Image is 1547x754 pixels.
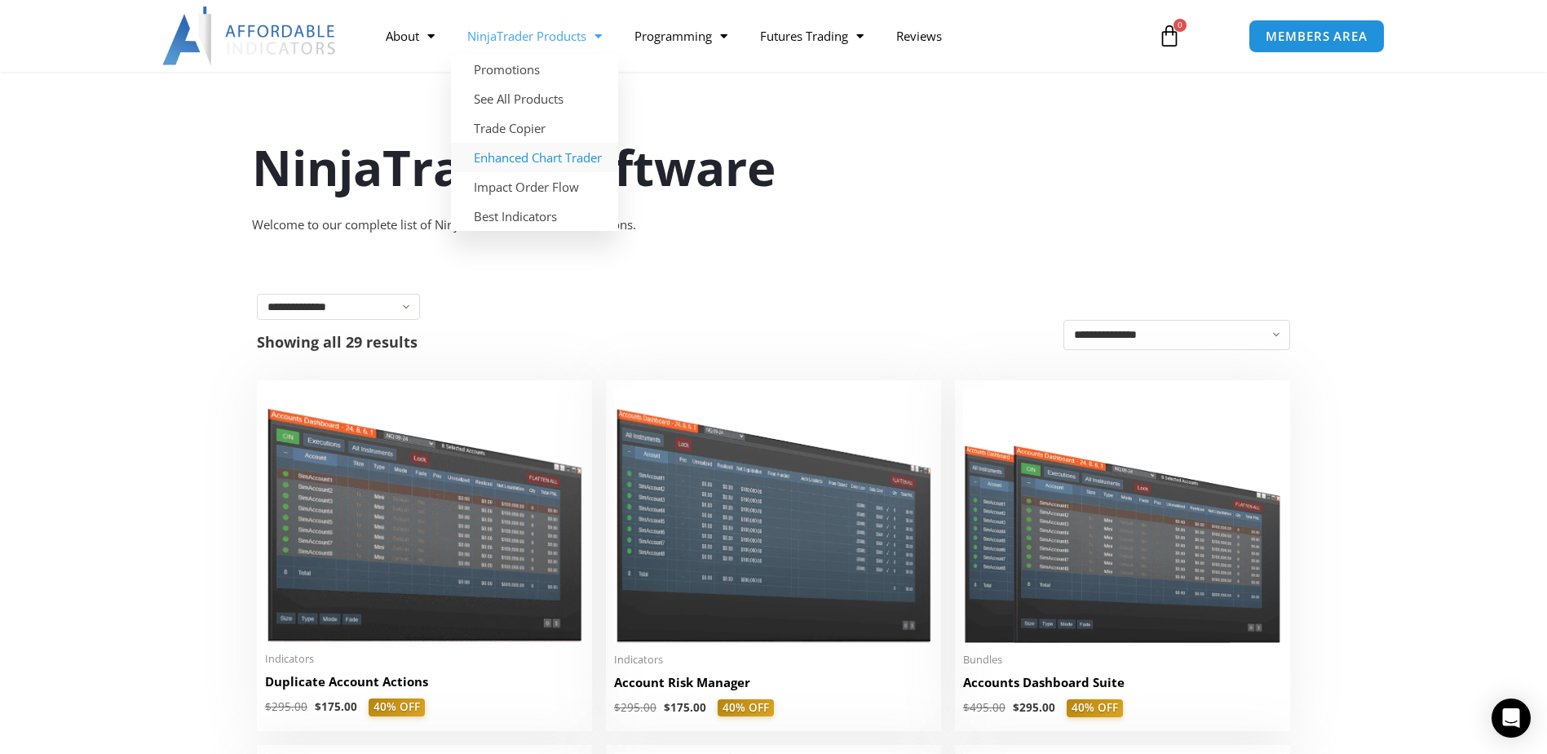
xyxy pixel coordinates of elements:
[451,143,618,172] a: Enhanced Chart Trader
[162,7,338,65] img: LogoAI | Affordable Indicators – NinjaTrader
[451,55,618,231] ul: NinjaTrader Products
[1013,700,1055,715] bdi: 295.00
[265,673,584,699] a: Duplicate Account Actions
[963,388,1282,643] img: Accounts Dashboard Suite
[664,700,706,715] bdi: 175.00
[614,674,933,699] a: Account Risk Manager
[963,700,1006,715] bdi: 495.00
[369,17,1139,55] nav: Menu
[369,699,425,716] span: 40% OFF
[963,674,1282,691] h2: Accounts Dashboard Suite
[451,55,618,84] a: Promotions
[265,699,307,714] bdi: 295.00
[1174,19,1187,32] span: 0
[265,699,272,714] span: $
[614,700,621,715] span: $
[1492,699,1531,738] div: Open Intercom Messenger
[1266,30,1368,42] span: MEMBERS AREA
[618,17,744,55] a: Programming
[252,214,1296,237] div: Welcome to our complete list of NinjaTrader indicators and add-ons.
[1063,320,1290,350] select: Shop order
[614,700,656,715] bdi: 295.00
[963,700,970,715] span: $
[451,113,618,143] a: Trade Copier
[1134,12,1205,60] a: 0
[614,674,933,691] h2: Account Risk Manager
[744,17,880,55] a: Futures Trading
[265,673,584,690] h2: Duplicate Account Actions
[880,17,958,55] a: Reviews
[265,652,584,666] span: Indicators
[257,335,418,349] p: Showing all 29 results
[315,699,321,714] span: $
[1013,700,1019,715] span: $
[614,653,933,667] span: Indicators
[718,699,774,717] span: 40% OFF
[451,202,618,231] a: Best Indicators
[369,17,451,55] a: About
[963,653,1282,667] span: Bundles
[265,388,584,642] img: Duplicate Account Actions
[1067,699,1123,717] span: 40% OFF
[664,700,670,715] span: $
[451,84,618,113] a: See All Products
[1249,20,1385,53] a: MEMBERS AREA
[451,172,618,202] a: Impact Order Flow
[614,388,933,642] img: Account Risk Manager
[252,133,1296,202] h1: NinjaTrader Software
[451,17,618,55] a: NinjaTrader Products
[315,699,357,714] bdi: 175.00
[963,674,1282,699] a: Accounts Dashboard Suite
